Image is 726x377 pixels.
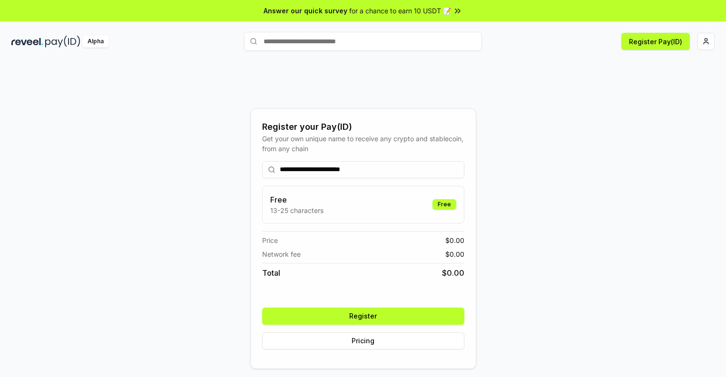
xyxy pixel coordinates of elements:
[82,36,109,48] div: Alpha
[264,6,347,16] span: Answer our quick survey
[262,267,280,279] span: Total
[445,249,464,259] span: $ 0.00
[270,194,324,205] h3: Free
[621,33,690,50] button: Register Pay(ID)
[442,267,464,279] span: $ 0.00
[262,308,464,325] button: Register
[262,134,464,154] div: Get your own unique name to receive any crypto and stablecoin, from any chain
[445,235,464,245] span: $ 0.00
[432,199,456,210] div: Free
[270,205,324,215] p: 13-25 characters
[262,120,464,134] div: Register your Pay(ID)
[45,36,80,48] img: pay_id
[262,249,301,259] span: Network fee
[11,36,43,48] img: reveel_dark
[262,235,278,245] span: Price
[349,6,451,16] span: for a chance to earn 10 USDT 📝
[262,332,464,349] button: Pricing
